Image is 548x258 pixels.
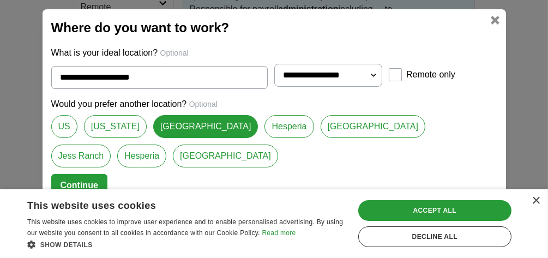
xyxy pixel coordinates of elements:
[153,115,258,138] a: [GEOGRAPHIC_DATA]
[532,197,540,205] div: Close
[51,18,497,38] h2: Where do you want to work?
[40,241,93,249] span: Show details
[358,200,511,221] div: Accept all
[27,239,345,250] div: Show details
[51,115,77,138] a: US
[262,229,296,237] a: Read more, opens a new window
[51,98,497,111] p: Would you prefer another location?
[406,68,455,81] label: Remote only
[321,115,426,138] a: [GEOGRAPHIC_DATA]
[51,174,107,197] button: Continue
[358,226,511,247] div: Decline all
[84,115,147,138] a: [US_STATE]
[51,145,111,167] a: Jess Ranch
[51,46,497,59] p: What is your ideal location?
[264,115,314,138] a: Hesperia
[117,145,166,167] a: Hesperia
[173,145,278,167] a: [GEOGRAPHIC_DATA]
[27,218,343,237] span: This website uses cookies to improve user experience and to enable personalised advertising. By u...
[27,196,317,212] div: This website uses cookies
[160,49,189,57] span: Optional
[189,100,218,109] span: Optional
